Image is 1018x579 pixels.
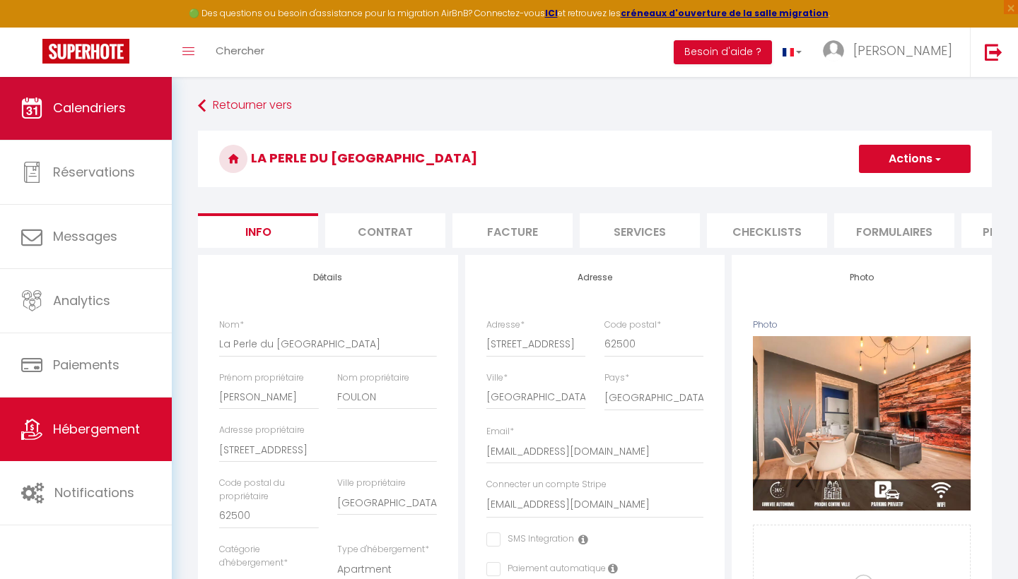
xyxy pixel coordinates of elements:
[834,213,954,248] li: Formulaires
[452,213,573,248] li: Facture
[859,145,971,173] button: Actions
[205,28,275,77] a: Chercher
[53,356,119,374] span: Paiements
[985,43,1002,61] img: logout
[753,273,971,282] h4: Photo
[198,213,318,248] li: Info
[486,273,704,282] h4: Adresse
[337,543,429,556] label: Type d'hébergement
[958,515,1007,568] iframe: Chat
[707,213,827,248] li: Checklists
[219,273,437,282] h4: Détails
[621,7,829,19] a: créneaux d'ouverture de la salle migration
[219,371,304,385] label: Prénom propriétaire
[853,42,952,59] span: [PERSON_NAME]
[604,318,661,332] label: Code postal
[54,484,134,501] span: Notifications
[604,371,629,385] label: Pays
[219,543,319,570] label: Catégorie d'hébergement
[501,562,606,578] label: Paiement automatique
[337,477,406,490] label: Ville propriétaire
[545,7,558,19] a: ICI
[53,99,126,117] span: Calendriers
[486,478,607,491] label: Connecter un compte Stripe
[42,39,129,64] img: Super Booking
[198,93,992,119] a: Retourner vers
[486,318,525,332] label: Adresse
[11,6,54,48] button: Ouvrir le widget de chat LiveChat
[198,131,992,187] h3: La Perle du [GEOGRAPHIC_DATA]
[53,292,110,309] span: Analytics
[580,213,700,248] li: Services
[325,213,445,248] li: Contrat
[53,227,117,245] span: Messages
[219,477,319,503] label: Code postal du propriétaire
[53,420,140,438] span: Hébergement
[812,28,970,77] a: ... [PERSON_NAME]
[53,163,135,181] span: Réservations
[486,371,508,385] label: Ville
[219,424,305,437] label: Adresse propriétaire
[486,425,514,438] label: Email
[337,371,409,385] label: Nom propriétaire
[823,40,844,61] img: ...
[753,318,778,332] label: Photo
[219,318,244,332] label: Nom
[674,40,772,64] button: Besoin d'aide ?
[216,43,264,58] span: Chercher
